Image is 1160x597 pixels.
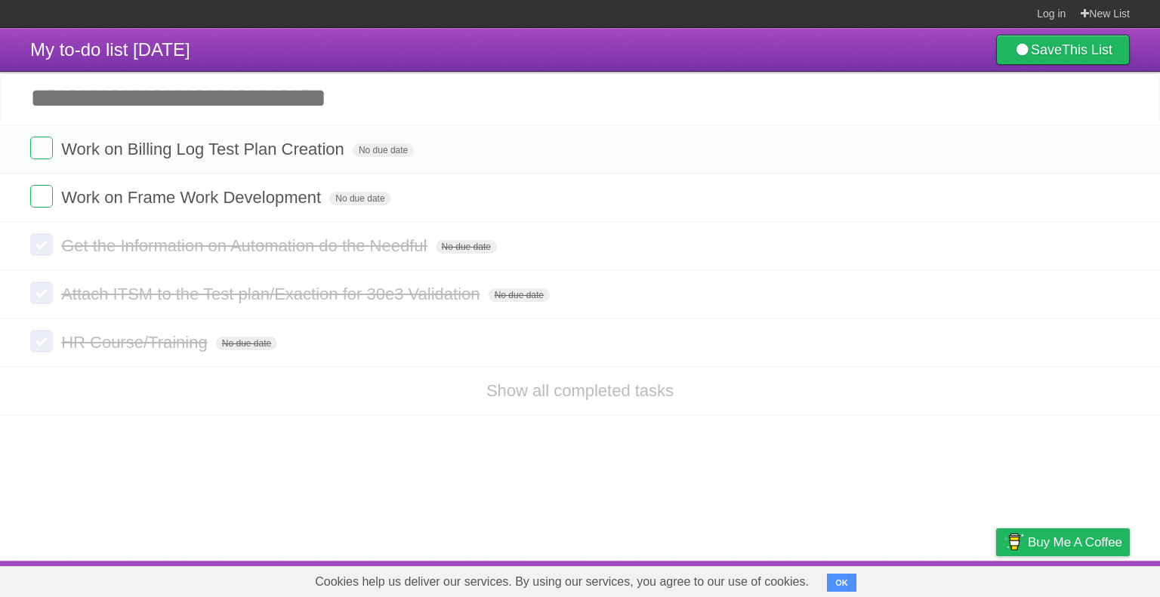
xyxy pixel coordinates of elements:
span: Work on Billing Log Test Plan Creation [61,140,348,158]
label: Done [30,185,53,208]
a: Buy me a coffee [996,528,1130,556]
span: Cookies help us deliver our services. By using our services, you agree to our use of cookies. [300,567,824,597]
span: No due date [216,337,277,350]
span: No due date [329,192,390,205]
span: No due date [436,240,497,254]
a: Suggest a feature [1035,565,1130,593]
label: Done [30,282,53,304]
span: Attach ITSM to the Test plan/Exaction for 30e3 Validation [61,285,483,303]
span: Work on Frame Work Development [61,188,325,207]
img: Buy me a coffee [1004,529,1024,555]
label: Done [30,330,53,352]
span: Get the Information on Automation do the Needful [61,236,430,255]
label: Done [30,137,53,159]
span: Buy me a coffee [1028,529,1122,555]
span: HR Course/Training [61,333,211,352]
span: No due date [489,288,550,302]
label: Done [30,233,53,256]
a: About [795,565,827,593]
a: Terms [925,565,958,593]
span: No due date [353,143,414,157]
b: This List [1062,42,1112,57]
button: OK [827,574,856,592]
a: Privacy [976,565,1016,593]
a: SaveThis List [996,35,1130,65]
span: My to-do list [DATE] [30,39,190,60]
a: Developers [845,565,906,593]
a: Show all completed tasks [486,381,674,400]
